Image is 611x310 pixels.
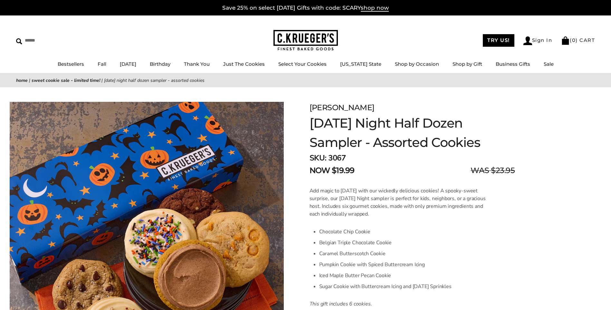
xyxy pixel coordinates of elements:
[32,77,100,83] a: Sweet Cookie Sale - Limited Time!
[319,248,486,259] li: Caramel Butterscotch Cookie
[319,226,486,237] li: Chocolate Chip Cookie
[340,61,381,67] a: [US_STATE] State
[29,77,30,83] span: |
[572,37,576,43] span: 0
[184,61,210,67] a: Thank You
[471,165,515,176] span: WAS $23.95
[496,61,530,67] a: Business Gifts
[310,187,486,218] p: Add magic to [DATE] with our wickedly delicious cookies! A spooky-sweet surprise, our [DATE] Nigh...
[101,77,103,83] span: |
[483,34,514,47] a: TRY US!
[222,5,389,12] a: Save 25% on select [DATE] Gifts with code: SCARYshop now
[544,61,554,67] a: Sale
[16,38,22,44] img: Search
[104,77,205,83] span: [DATE] Night Half Dozen Sampler - Assorted Cookies
[328,153,346,163] span: 3067
[273,30,338,51] img: C.KRUEGER'S
[310,165,355,176] span: NOW $19.99
[58,61,84,67] a: Bestsellers
[319,281,486,292] li: Sugar Cookie with Buttercream Icing and [DATE] Sprinkles
[16,77,595,84] nav: breadcrumbs
[98,61,106,67] a: Fall
[319,259,486,270] li: Pumpkin Cookie with Spiced Buttercream Icing
[150,61,170,67] a: Birthday
[278,61,327,67] a: Select Your Cookies
[561,37,595,43] a: (0) CART
[310,113,515,152] h1: [DATE] Night Half Dozen Sampler - Assorted Cookies
[523,36,532,45] img: Account
[120,61,136,67] a: [DATE]
[310,153,327,163] strong: SKU:
[319,237,486,248] li: Belgian Triple Chocolate Cookie
[16,77,28,83] a: Home
[319,270,486,281] li: Iced Maple Butter Pecan Cookie
[453,61,482,67] a: Shop by Gift
[523,36,552,45] a: Sign In
[561,36,570,45] img: Bag
[361,5,389,12] span: shop now
[223,61,265,67] a: Just The Cookies
[310,102,515,113] div: [PERSON_NAME]
[16,35,93,45] input: Search
[310,300,372,307] em: This gift includes 6 cookies.
[395,61,439,67] a: Shop by Occasion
